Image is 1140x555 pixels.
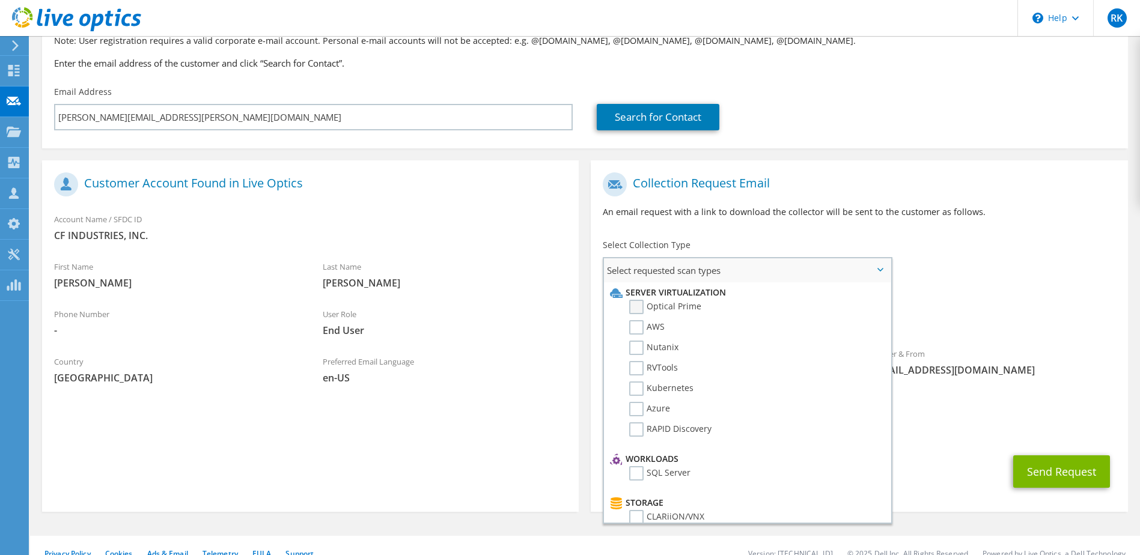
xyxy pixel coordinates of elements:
[859,341,1128,383] div: Sender & From
[629,361,678,375] label: RVTools
[603,205,1115,219] p: An email request with a link to download the collector will be sent to the customer as follows.
[42,254,311,296] div: First Name
[629,300,701,314] label: Optical Prime
[54,172,561,196] h1: Customer Account Found in Live Optics
[54,34,1116,47] p: Note: User registration requires a valid corporate e-mail account. Personal e-mail accounts will ...
[591,287,1127,335] div: Requested Collections
[607,452,884,466] li: Workloads
[871,363,1116,377] span: [EMAIL_ADDRESS][DOMAIN_NAME]
[54,276,299,290] span: [PERSON_NAME]
[607,496,884,510] li: Storage
[323,276,567,290] span: [PERSON_NAME]
[311,302,579,343] div: User Role
[54,56,1116,70] h3: Enter the email address of the customer and click “Search for Contact”.
[1032,13,1043,23] svg: \n
[54,371,299,384] span: [GEOGRAPHIC_DATA]
[42,207,579,248] div: Account Name / SFDC ID
[591,341,859,396] div: To
[629,381,693,396] label: Kubernetes
[54,86,112,98] label: Email Address
[629,422,712,437] label: RAPID Discovery
[629,466,690,481] label: SQL Server
[1013,455,1110,488] button: Send Request
[42,302,311,343] div: Phone Number
[54,324,299,337] span: -
[629,341,678,355] label: Nutanix
[1108,8,1127,28] span: RK
[311,254,579,296] div: Last Name
[604,258,890,282] span: Select requested scan types
[323,371,567,384] span: en-US
[629,510,704,524] label: CLARiiON/VNX
[54,229,567,242] span: CF INDUSTRIES, INC.
[311,349,579,390] div: Preferred Email Language
[323,324,567,337] span: End User
[607,285,884,300] li: Server Virtualization
[42,349,311,390] div: Country
[597,104,719,130] a: Search for Contact
[591,402,1127,443] div: CC & Reply To
[603,239,690,251] label: Select Collection Type
[629,402,670,416] label: Azure
[603,172,1109,196] h1: Collection Request Email
[629,320,665,335] label: AWS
